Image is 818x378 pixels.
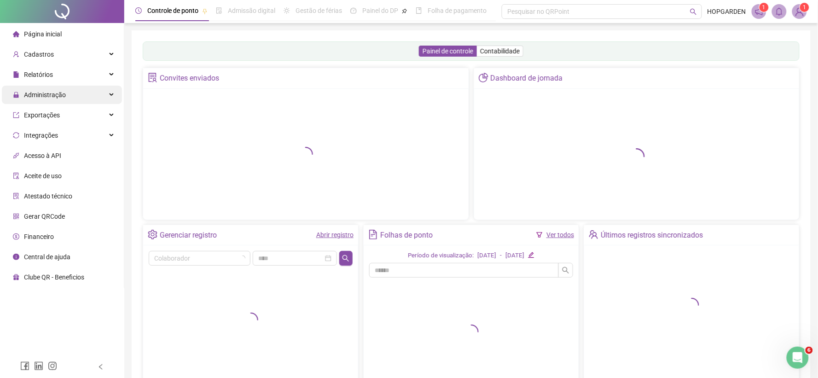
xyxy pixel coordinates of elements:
[423,47,473,55] span: Painel de controle
[24,51,54,58] span: Cadastros
[240,256,245,261] span: loading
[13,173,19,179] span: audit
[416,7,422,14] span: book
[601,227,703,243] div: Últimos registros sincronizados
[13,274,19,280] span: gift
[13,71,19,78] span: file
[24,152,61,159] span: Acesso à API
[500,251,502,261] div: -
[546,231,574,238] a: Ver todos
[24,111,60,119] span: Exportações
[380,227,433,243] div: Folhas de ponto
[13,233,19,240] span: dollar
[24,253,70,261] span: Central de ajuda
[477,251,496,261] div: [DATE]
[135,7,142,14] span: clock-circle
[589,230,598,239] span: team
[24,71,53,78] span: Relatórios
[13,193,19,199] span: solution
[244,313,258,327] span: loading
[160,227,217,243] div: Gerenciar registro
[760,3,769,12] sup: 1
[362,7,398,14] span: Painel do DP
[690,8,697,15] span: search
[160,70,219,86] div: Convites enviados
[24,132,58,139] span: Integrações
[793,5,806,18] img: 22544
[13,152,19,159] span: api
[368,230,378,239] span: file-text
[24,273,84,281] span: Clube QR - Beneficios
[428,7,487,14] span: Folha de pagamento
[505,251,524,261] div: [DATE]
[685,298,699,313] span: loading
[34,361,43,371] span: linkedin
[13,132,19,139] span: sync
[479,73,488,82] span: pie-chart
[13,31,19,37] span: home
[800,3,809,12] sup: Atualize o seu contato no menu Meus Dados
[284,7,290,14] span: sun
[24,91,66,99] span: Administração
[98,364,104,370] span: left
[562,267,569,274] span: search
[228,7,275,14] span: Admissão digital
[342,255,349,262] span: search
[316,231,354,238] a: Abrir registro
[806,347,813,354] span: 6
[13,51,19,58] span: user-add
[298,147,313,162] span: loading
[24,172,62,180] span: Aceite de uso
[803,4,806,11] span: 1
[755,7,763,16] span: notification
[787,347,809,369] iframe: Intercom live chat
[708,6,746,17] span: HOPGARDEN
[24,192,72,200] span: Atestado técnico
[408,251,474,261] div: Período de visualização:
[48,361,57,371] span: instagram
[628,148,645,165] span: loading
[528,252,534,258] span: edit
[216,7,222,14] span: file-done
[148,73,157,82] span: solution
[464,325,479,339] span: loading
[296,7,342,14] span: Gestão de férias
[350,7,357,14] span: dashboard
[13,92,19,98] span: lock
[24,213,65,220] span: Gerar QRCode
[13,213,19,220] span: qrcode
[491,70,563,86] div: Dashboard de jornada
[775,7,783,16] span: bell
[536,232,543,238] span: filter
[147,7,198,14] span: Controle de ponto
[148,230,157,239] span: setting
[20,361,29,371] span: facebook
[202,8,208,14] span: pushpin
[24,233,54,240] span: Financeiro
[13,254,19,260] span: info-circle
[480,47,520,55] span: Contabilidade
[24,30,62,38] span: Página inicial
[402,8,407,14] span: pushpin
[763,4,766,11] span: 1
[13,112,19,118] span: export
